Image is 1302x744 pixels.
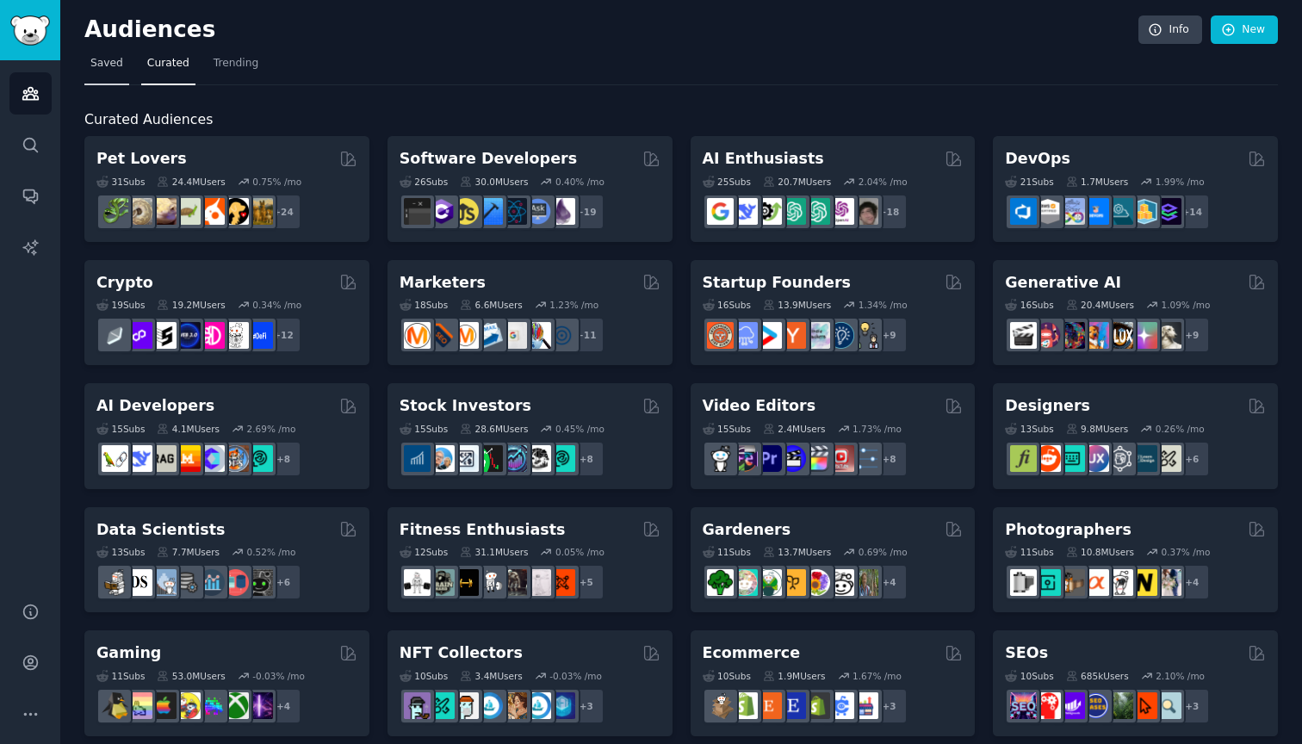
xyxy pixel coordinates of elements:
img: typography [1010,445,1037,472]
img: Forex [452,445,479,472]
img: workout [452,569,479,596]
img: AnalogCommunity [1058,569,1085,596]
div: 12 Sub s [400,546,448,558]
img: growmybusiness [852,322,878,349]
img: canon [1107,569,1133,596]
a: Saved [84,50,129,85]
img: TwitchStreaming [246,692,273,719]
img: macgaming [150,692,177,719]
img: EtsySellers [779,692,806,719]
div: 31.1M Users [460,546,528,558]
img: NFTExchange [404,692,431,719]
div: 1.09 % /mo [1161,299,1210,311]
img: linux_gaming [102,692,128,719]
img: GymMotivation [428,569,455,596]
h2: Stock Investors [400,395,531,417]
div: 24.4M Users [157,176,225,188]
a: Trending [208,50,264,85]
h2: Gaming [96,642,161,664]
img: EntrepreneurRideAlong [707,322,734,349]
img: OpenSourceAI [198,445,225,472]
h2: Data Scientists [96,519,225,541]
div: + 9 [1174,317,1210,353]
img: OnlineMarketing [549,322,575,349]
div: 10.8M Users [1066,546,1134,558]
img: DeepSeek [731,198,758,225]
img: dividends [404,445,431,472]
div: + 18 [871,194,908,230]
img: csharp [428,198,455,225]
img: SaaS [731,322,758,349]
div: + 4 [265,688,301,724]
h2: Photographers [1005,519,1131,541]
img: Etsy [755,692,782,719]
img: datascience [126,569,152,596]
div: 26 Sub s [400,176,448,188]
img: OpenAIDev [828,198,854,225]
div: 16 Sub s [1005,299,1053,311]
img: OpenseaMarket [524,692,551,719]
div: 1.7M Users [1066,176,1129,188]
img: OpenSeaNFT [476,692,503,719]
div: + 19 [568,194,604,230]
h2: DevOps [1005,148,1070,170]
img: starryai [1131,322,1157,349]
span: Saved [90,56,123,71]
img: AWS_Certified_Experts [1034,198,1061,225]
div: + 12 [265,317,301,353]
span: Trending [214,56,258,71]
img: GoogleSearchConsole [1131,692,1157,719]
div: 18 Sub s [400,299,448,311]
img: aws_cdk [1131,198,1157,225]
h2: Designers [1005,395,1090,417]
div: 2.69 % /mo [247,423,296,435]
img: DigitalItems [549,692,575,719]
div: 1.99 % /mo [1156,176,1205,188]
img: dataengineering [174,569,201,596]
h2: Fitness Enthusiasts [400,519,566,541]
img: succulents [731,569,758,596]
div: 4.1M Users [157,423,220,435]
div: 19.2M Users [157,299,225,311]
div: 0.26 % /mo [1156,423,1205,435]
img: Youtubevideo [828,445,854,472]
img: software [404,198,431,225]
div: + 24 [265,194,301,230]
div: 0.69 % /mo [859,546,908,558]
a: Info [1138,15,1202,45]
div: 1.67 % /mo [852,670,902,682]
div: 15 Sub s [96,423,145,435]
img: ValueInvesting [428,445,455,472]
img: CryptoArt [500,692,527,719]
div: 10 Sub s [1005,670,1053,682]
div: 13 Sub s [96,546,145,558]
div: + 8 [568,441,604,477]
img: dropship [707,692,734,719]
h2: NFT Collectors [400,642,523,664]
img: CryptoNews [222,322,249,349]
img: GYM [404,569,431,596]
div: + 3 [568,688,604,724]
img: aivideo [1010,322,1037,349]
div: + 5 [568,564,604,600]
div: 10 Sub s [703,670,751,682]
img: GoogleGeminiAI [707,198,734,225]
img: TechSEO [1034,692,1061,719]
div: 31 Sub s [96,176,145,188]
img: logodesign [1034,445,1061,472]
div: 15 Sub s [400,423,448,435]
img: statistics [150,569,177,596]
img: SonyAlpha [1082,569,1109,596]
img: Nikon [1131,569,1157,596]
div: 7.7M Users [157,546,220,558]
img: SavageGarden [755,569,782,596]
img: Local_SEO [1107,692,1133,719]
img: ethstaker [150,322,177,349]
img: PlatformEngineers [1155,198,1181,225]
img: googleads [500,322,527,349]
h2: Gardeners [703,519,791,541]
h2: Startup Founders [703,272,851,294]
img: postproduction [852,445,878,472]
img: herpetology [102,198,128,225]
div: 1.9M Users [763,670,826,682]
